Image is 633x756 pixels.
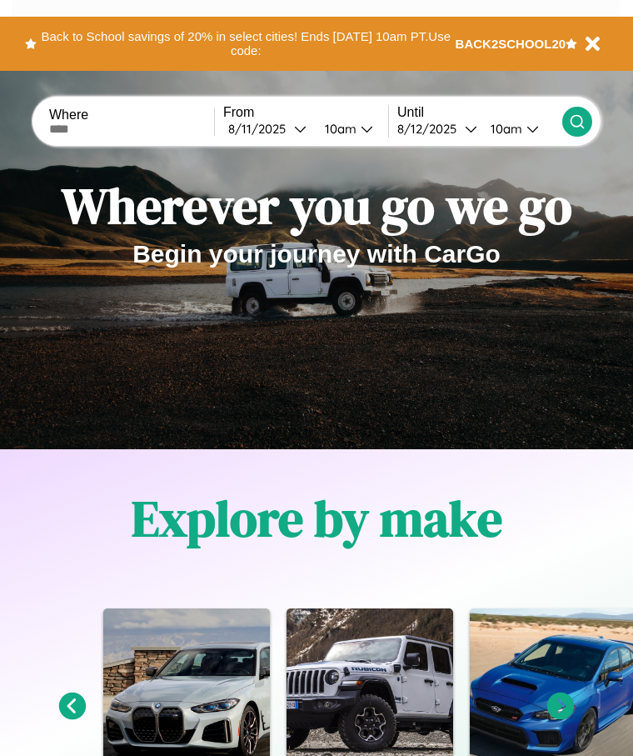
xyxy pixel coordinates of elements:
button: Back to School savings of 20% in select cities! Ends [DATE] 10am PT.Use code: [37,25,456,63]
div: 8 / 11 / 2025 [228,121,294,137]
div: 10am [482,121,526,137]
div: 10am [316,121,361,137]
button: 10am [312,120,388,138]
button: 10am [477,120,562,138]
button: 8/11/2025 [223,120,312,138]
label: Where [49,108,214,123]
h1: Explore by make [132,484,502,553]
label: From [223,105,388,120]
b: BACK2SCHOOL20 [456,37,566,51]
label: Until [397,105,562,120]
div: 8 / 12 / 2025 [397,121,465,137]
